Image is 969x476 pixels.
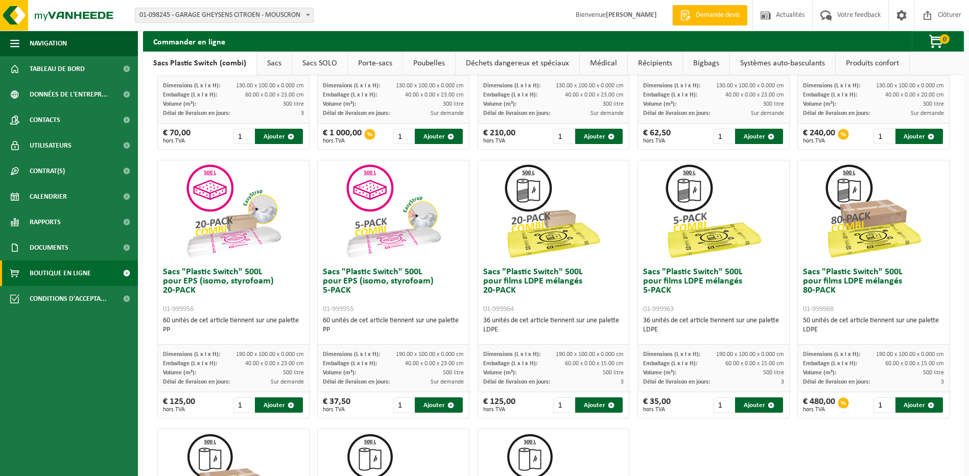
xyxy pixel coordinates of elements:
[135,8,313,22] span: 01-098245 - GARAGE GHEYSENS CITROEN - MOUSCRON
[30,209,61,235] span: Rapports
[603,370,624,376] span: 500 litre
[735,129,783,144] button: Ajouter
[803,370,836,376] span: Volume (m³):
[643,83,700,89] span: Dimensions (L x l x H):
[415,129,462,144] button: Ajouter
[283,370,304,376] span: 500 litre
[30,107,60,133] span: Contacts
[483,138,515,144] span: hors TVA
[553,397,574,413] input: 1
[923,101,944,107] span: 300 litre
[271,379,304,385] span: Sur demande
[135,8,314,23] span: 01-098245 - GARAGE GHEYSENS CITROEN - MOUSCRON
[502,160,604,263] img: 01-999964
[643,397,671,413] div: € 35,00
[803,361,857,367] span: Emballage (L x l x H):
[143,52,256,75] a: Sacs Plastic Switch (combi)
[323,379,390,385] span: Délai de livraison en jours:
[643,110,710,116] span: Délai de livraison en jours:
[603,101,624,107] span: 300 litre
[803,83,860,89] span: Dimensions (L x l x H):
[323,110,390,116] span: Délai de livraison en jours:
[393,129,414,144] input: 1
[163,138,191,144] span: hors TVA
[873,129,894,144] input: 1
[143,31,235,51] h2: Commander en ligne
[163,110,230,116] span: Délai de livraison en jours:
[716,351,784,358] span: 190.00 x 100.00 x 0.000 cm
[30,286,107,312] span: Conditions d'accepta...
[672,5,747,26] a: Demande devis
[483,379,550,385] span: Délai de livraison en jours:
[323,83,380,89] span: Dimensions (L x l x H):
[323,129,362,144] div: € 1 000,00
[30,56,85,82] span: Tableau de bord
[163,129,191,144] div: € 70,00
[483,305,514,313] span: 01-999964
[257,52,292,75] a: Sacs
[30,158,65,184] span: Contrat(s)
[405,361,464,367] span: 40.00 x 0.00 x 23.00 cm
[163,407,195,413] span: hors TVA
[873,397,894,413] input: 1
[292,52,347,75] a: Sacs SOLO
[643,101,676,107] span: Volume (m³):
[751,110,784,116] span: Sur demande
[323,370,356,376] span: Volume (m³):
[255,129,302,144] button: Ajouter
[483,101,516,107] span: Volume (m³):
[403,52,455,75] a: Poubelles
[895,397,943,413] button: Ajouter
[735,397,783,413] button: Ajouter
[939,34,950,44] span: 0
[30,82,108,107] span: Données de l'entrepr...
[643,407,671,413] span: hors TVA
[693,10,742,20] span: Demande devis
[781,379,784,385] span: 3
[323,268,464,314] h3: Sacs "Plastic Switch" 500L pour EPS (isomo, styrofoam) 5-PACK
[431,379,464,385] span: Sur demande
[483,110,550,116] span: Délai de livraison en jours:
[643,305,674,313] span: 01-999963
[803,316,944,335] div: 50 unités de cet article tiennent sur une palette
[255,397,302,413] button: Ajouter
[245,361,304,367] span: 40.00 x 0.00 x 23.00 cm
[30,133,72,158] span: Utilisateurs
[163,305,194,313] span: 01-999956
[323,407,350,413] span: hors TVA
[556,83,624,89] span: 130.00 x 100.00 x 0.000 cm
[941,379,944,385] span: 3
[163,325,304,335] div: PP
[483,351,540,358] span: Dimensions (L x l x H):
[483,407,515,413] span: hors TVA
[323,397,350,413] div: € 37,50
[163,370,196,376] span: Volume (m³):
[163,83,220,89] span: Dimensions (L x l x H):
[483,325,624,335] div: LDPE
[323,138,362,144] span: hors TVA
[575,129,623,144] button: Ajouter
[643,370,676,376] span: Volume (m³):
[895,129,943,144] button: Ajouter
[803,407,835,413] span: hors TVA
[483,370,516,376] span: Volume (m³):
[885,92,944,98] span: 40.00 x 0.00 x 20.00 cm
[643,268,784,314] h3: Sacs "Plastic Switch" 500L pour films LDPE mélangés 5-PACK
[606,11,657,19] strong: [PERSON_NAME]
[803,379,870,385] span: Délai de livraison en jours:
[30,260,91,286] span: Boutique en ligne
[643,351,700,358] span: Dimensions (L x l x H):
[323,351,380,358] span: Dimensions (L x l x H):
[393,397,414,413] input: 1
[396,83,464,89] span: 130.00 x 100.00 x 0.000 cm
[714,129,734,144] input: 1
[283,101,304,107] span: 300 litre
[803,351,860,358] span: Dimensions (L x l x H):
[912,31,963,52] button: 0
[553,129,574,144] input: 1
[565,92,624,98] span: 40.00 x 0.00 x 23.00 cm
[763,370,784,376] span: 500 litre
[163,351,220,358] span: Dimensions (L x l x H):
[431,110,464,116] span: Sur demande
[483,129,515,144] div: € 210,00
